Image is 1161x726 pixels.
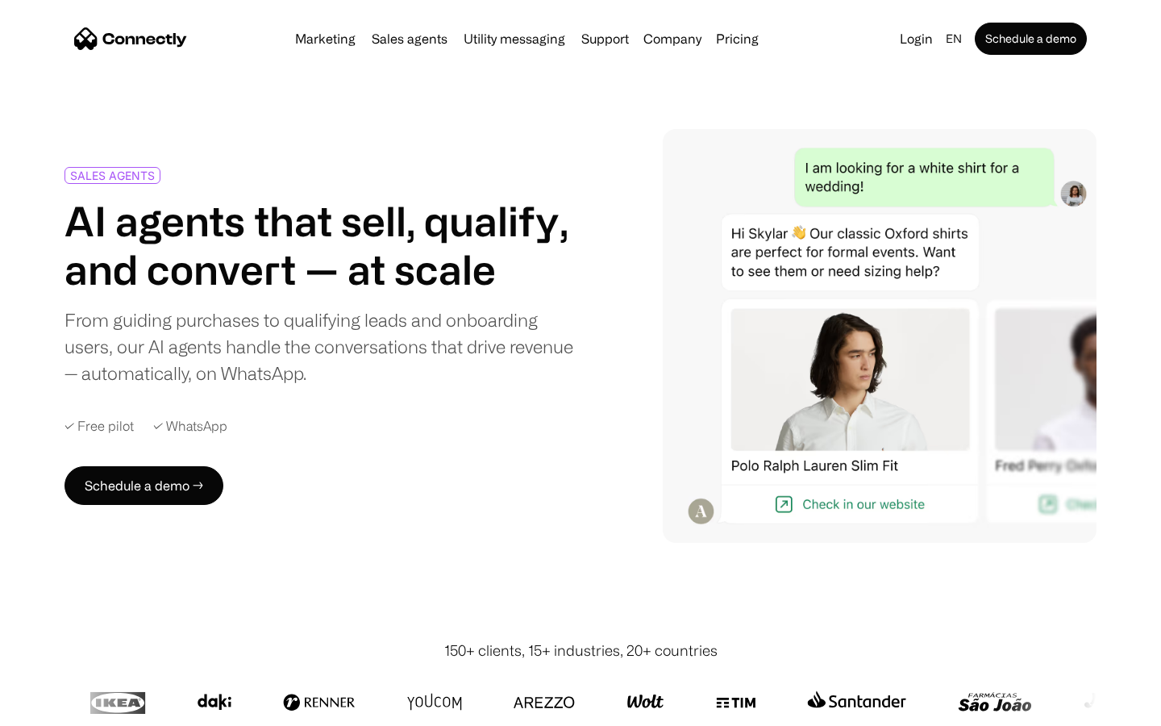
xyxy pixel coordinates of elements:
[64,307,574,386] div: From guiding purchases to qualifying leads and onboarding users, our AI agents handle the convers...
[153,419,227,434] div: ✓ WhatsApp
[709,32,765,45] a: Pricing
[32,698,97,720] ul: Language list
[444,640,718,661] div: 150+ clients, 15+ industries, 20+ countries
[289,32,362,45] a: Marketing
[64,466,223,505] a: Schedule a demo →
[893,27,939,50] a: Login
[64,197,574,294] h1: AI agents that sell, qualify, and convert — at scale
[365,32,454,45] a: Sales agents
[575,32,635,45] a: Support
[457,32,572,45] a: Utility messaging
[70,169,155,181] div: SALES AGENTS
[16,696,97,720] aside: Language selected: English
[946,27,962,50] div: en
[643,27,701,50] div: Company
[64,419,134,434] div: ✓ Free pilot
[975,23,1087,55] a: Schedule a demo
